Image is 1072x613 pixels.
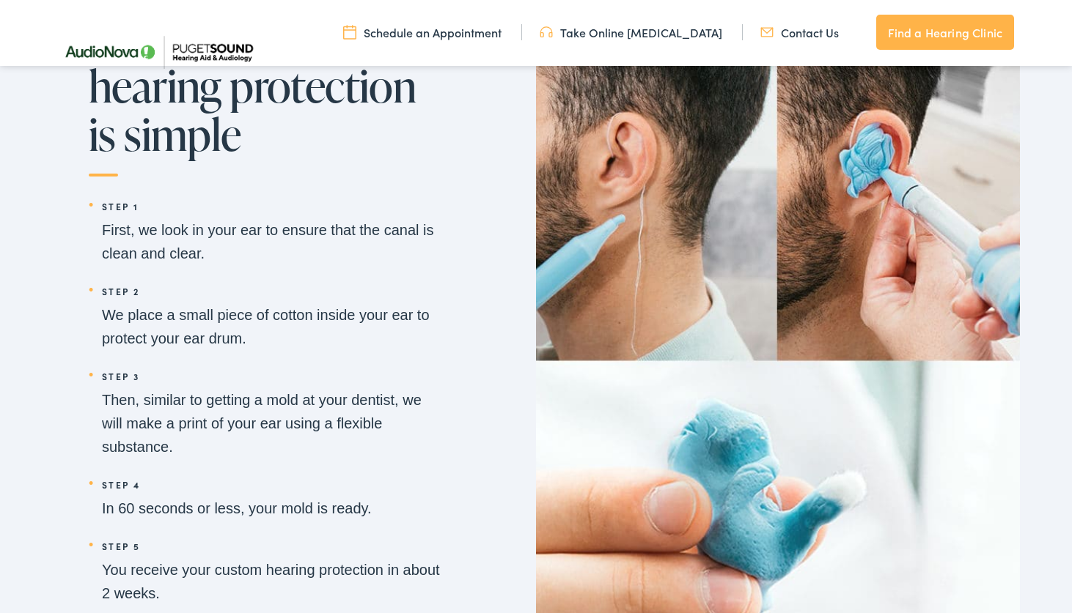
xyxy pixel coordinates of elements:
a: Find a Hearing Clinic [876,15,1014,50]
a: Schedule an Appointment [343,24,502,40]
li: In 60 seconds or less, your mold is ready. [89,473,441,520]
img: utility icon [760,24,774,40]
a: Take Online [MEDICAL_DATA] [540,24,722,40]
li: You receive your custom hearing protection in about 2 weeks. [89,535,441,605]
a: Contact Us [760,24,839,40]
h2: Getting custom hearing protection is simple [89,13,441,177]
span: Step 5 [102,535,441,558]
img: utility icon [540,24,553,40]
li: First, we look in your ear to ensure that the canal is clean and clear. [89,195,441,265]
img: utility icon [343,24,356,40]
span: Step 1 [102,195,441,218]
li: Then, similar to getting a mold at your dentist, we will make a print of your ear using a flexibl... [89,365,441,458]
span: Step 2 [102,280,441,303]
span: Step 3 [102,365,441,388]
li: We place a small piece of cotton inside your ear to protect your ear drum. [89,280,441,350]
span: Step 4 [102,473,441,497]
